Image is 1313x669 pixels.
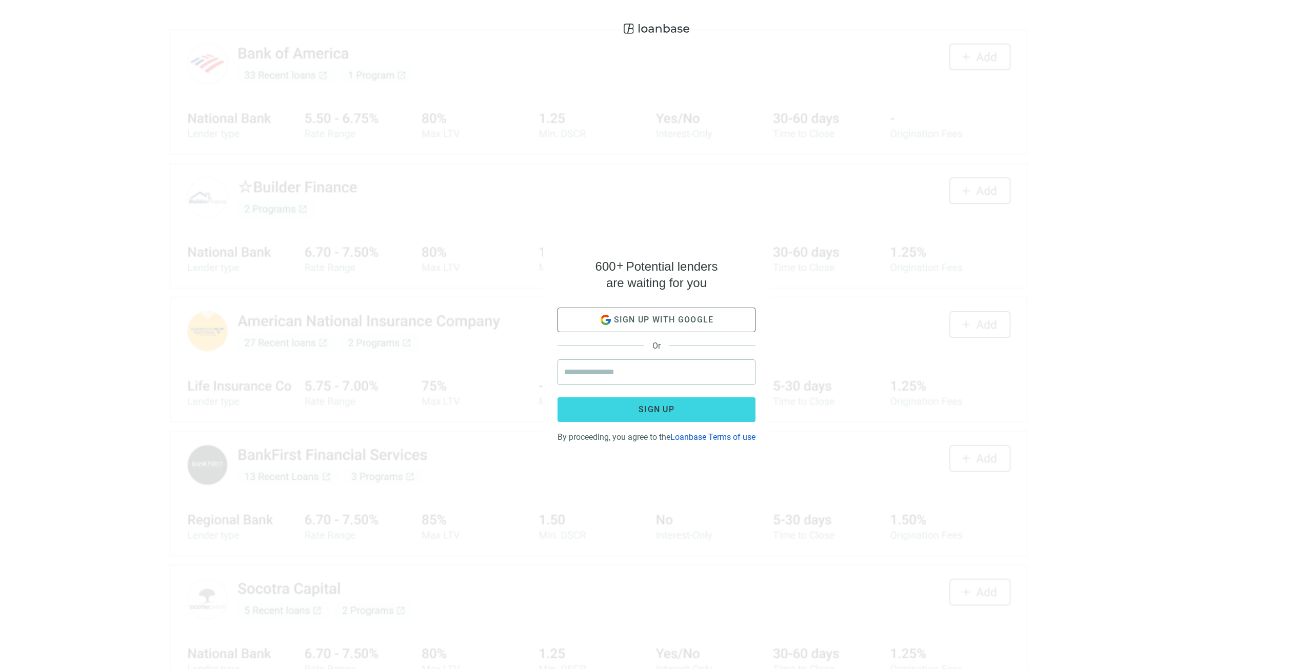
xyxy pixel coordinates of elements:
span: Or [644,341,669,351]
span: 600 [595,259,616,273]
span: Sign up [639,404,674,414]
button: Sign up with google [558,308,755,332]
div: By proceeding, you agree to the [558,430,755,442]
h4: Potential lenders are waiting for you [595,258,718,291]
button: Sign up [558,397,755,422]
span: + [616,258,624,272]
a: Loanbase Terms of use [670,432,755,442]
span: Sign up with google [614,315,714,325]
